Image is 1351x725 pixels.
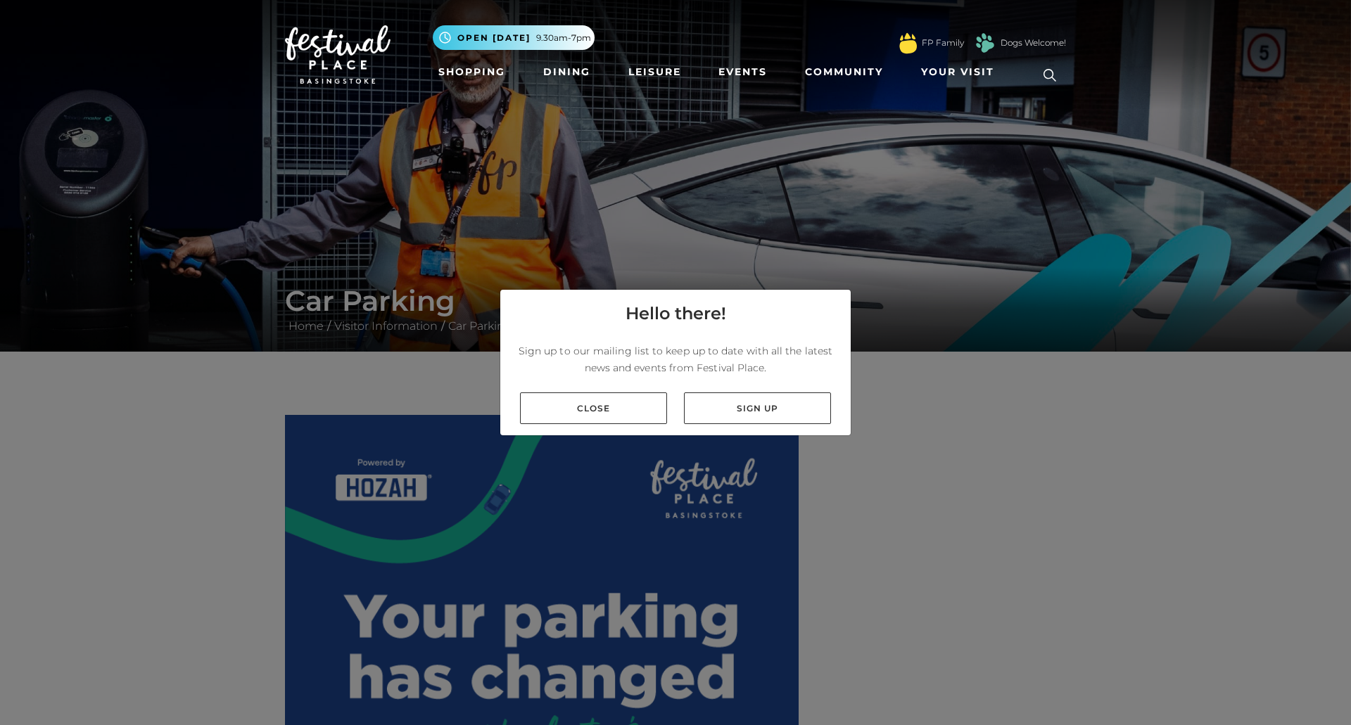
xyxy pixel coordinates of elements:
p: Sign up to our mailing list to keep up to date with all the latest news and events from Festival ... [512,342,839,376]
a: Dogs Welcome! [1001,37,1066,49]
a: Your Visit [915,59,1007,85]
a: Close [520,392,667,424]
a: Leisure [623,59,687,85]
a: Sign up [684,392,831,424]
span: Open [DATE] [457,32,531,44]
a: Events [713,59,773,85]
h4: Hello there! [626,301,726,326]
a: Dining [538,59,596,85]
button: Open [DATE] 9.30am-7pm [433,25,595,50]
span: 9.30am-7pm [536,32,591,44]
a: Community [799,59,889,85]
span: Your Visit [921,65,994,79]
img: Festival Place Logo [285,25,391,84]
a: FP Family [922,37,964,49]
a: Shopping [433,59,511,85]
